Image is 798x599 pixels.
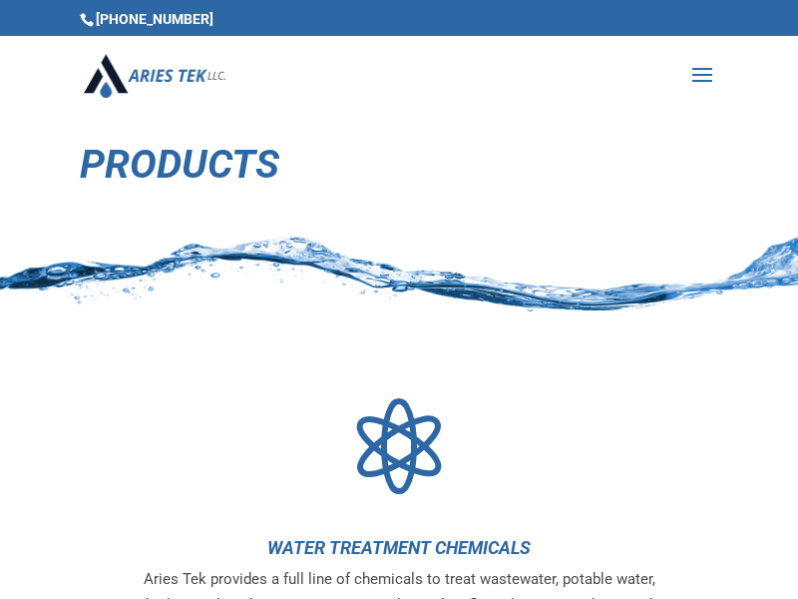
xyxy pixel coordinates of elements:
a:  [351,398,447,494]
a: Water Treatment Chemicals [267,537,531,558]
h1: Products [80,145,718,195]
img: Aries Tek [84,54,225,97]
span: [PHONE_NUMBER] [80,11,213,27]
